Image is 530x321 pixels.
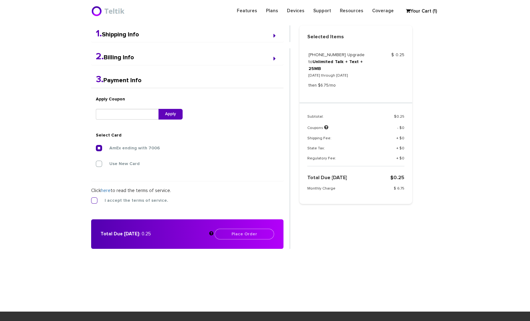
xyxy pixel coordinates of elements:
[215,229,274,239] button: Place Order
[100,161,140,167] label: Use New Card
[307,156,379,166] td: Regulatory Fee:
[335,5,368,17] a: Resources
[393,175,404,180] span: 0.25
[307,146,379,156] td: State Tax:
[379,156,404,166] td: + $
[397,115,404,119] span: 0.25
[91,188,171,193] span: Click to read the terms of service.
[158,109,183,120] button: Apply
[379,114,404,124] td: $
[379,146,404,156] td: + $
[96,29,102,38] span: 1.
[373,51,404,95] td: $ 0.25
[309,60,363,71] a: Unlimited Talk + Text + 25MB
[379,136,404,146] td: + $
[307,136,379,146] td: Shipping Fee:
[390,175,404,180] strong: $
[368,5,398,17] a: Coverage
[96,132,183,139] h4: Select Card
[95,198,168,203] label: I accept the terms of service.
[96,75,103,84] span: 3.
[379,186,404,196] td: $ 6.75
[402,157,404,160] span: 0
[232,5,262,17] a: Features
[309,51,373,95] td: [PHONE_NUMBER] Upgrade to
[96,54,134,61] a: 2.Billing Info
[307,124,379,136] td: Coupons
[307,186,379,196] td: Monthly Charge
[402,136,404,140] span: 0
[283,5,309,17] a: Devices
[96,96,183,103] h6: Apply Coupon
[402,147,404,150] span: 0
[96,52,104,61] span: 2.
[402,126,404,130] span: 0
[379,124,404,136] td: - $
[309,72,373,79] p: [DATE] through [DATE]
[100,145,160,151] label: AmEx ending with 7006
[96,31,139,38] a: 1.Shipping Info
[309,82,373,89] p: then $6.75/mo
[309,5,335,17] a: Support
[96,77,142,83] a: 3.Payment Info
[101,232,140,236] strong: Total Due [DATE]:
[307,175,347,180] strong: Total Due [DATE]
[403,7,434,16] a: Your Cart (1)
[299,33,412,40] strong: Selected Items
[142,232,151,236] span: 0.25
[307,114,379,124] td: Subtotal:
[262,5,283,17] a: Plans
[101,188,111,193] a: here
[91,5,126,17] img: BriteX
